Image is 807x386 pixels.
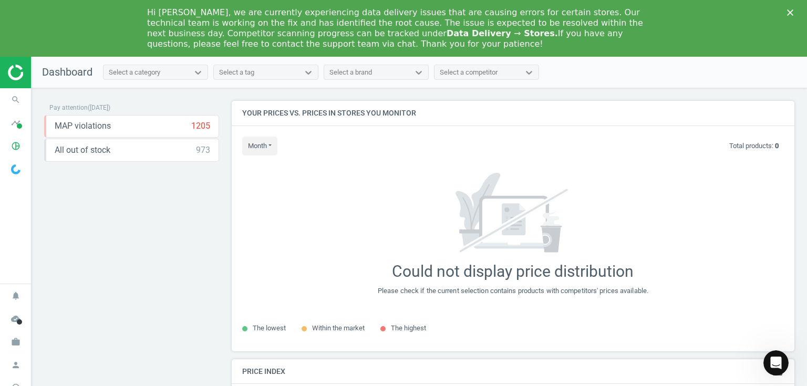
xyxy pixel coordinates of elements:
span: The highest [391,324,426,332]
div: Close [787,9,798,16]
span: ( [DATE] ) [88,104,110,111]
i: search [6,90,26,110]
b: 0 [775,142,779,150]
div: Could not display price distribution [392,262,634,281]
span: Dashboard [42,66,92,78]
span: All out of stock [55,144,110,156]
iframe: Intercom live chat [763,350,789,375]
h4: Price Index [232,359,794,384]
span: The lowest [253,324,286,332]
i: work [6,332,26,352]
div: Select a category [109,68,160,77]
div: Select a tag [219,68,254,77]
span: Within the market [312,324,365,332]
i: cloud_done [6,309,26,329]
img: 7171a7ce662e02b596aeec34d53f281b.svg [436,173,590,254]
button: month [242,137,277,155]
div: Select a competitor [440,68,498,77]
div: Select a brand [329,68,372,77]
i: pie_chart_outlined [6,136,26,156]
b: Data Delivery ⇾ Stores. [447,28,558,38]
p: Total products: [729,141,779,151]
i: notifications [6,286,26,306]
i: timeline [6,113,26,133]
div: 1205 [191,120,210,132]
img: wGWNvw8QSZomAAAAABJRU5ErkJggg== [11,164,20,174]
img: ajHJNr6hYgQAAAAASUVORK5CYII= [8,65,82,80]
h4: Your prices vs. prices in stores you monitor [232,101,794,126]
span: Pay attention [49,104,88,111]
i: person [6,355,26,375]
div: Hi [PERSON_NAME], we are currently experiencing data delivery issues that are causing errors for ... [147,7,643,49]
div: 973 [196,144,210,156]
div: Please check if the current selection contains products with competitors' prices available. [378,286,648,296]
span: MAP violations [55,120,111,132]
